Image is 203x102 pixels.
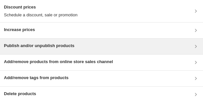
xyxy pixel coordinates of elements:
[4,4,78,10] h3: Discount prices
[4,75,68,81] h3: Add/remove tags from products
[4,91,36,97] h3: Delete products
[4,26,35,33] h3: Increase prices
[4,12,78,18] p: Schedule a discount, sale or promotion
[4,59,113,65] h3: Add/remove products from online store sales channel
[4,42,74,49] h3: Publish and/or unpublish products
